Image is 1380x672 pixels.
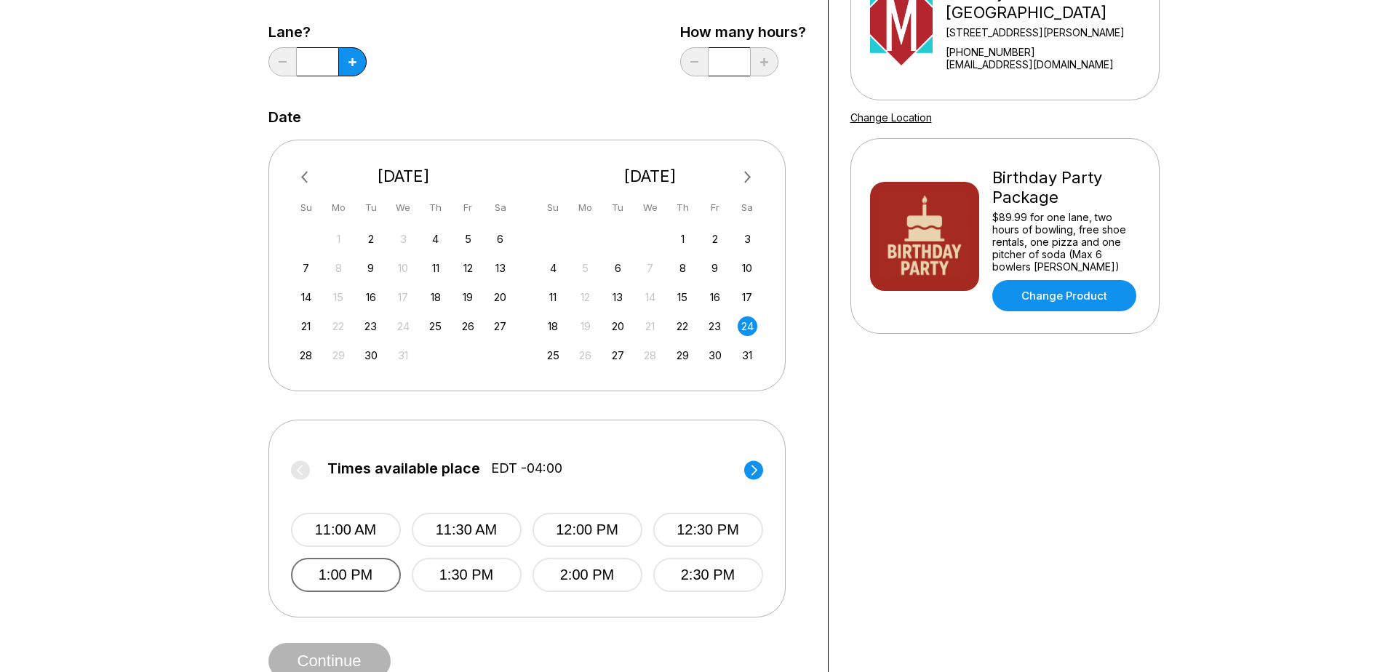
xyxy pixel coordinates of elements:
[640,287,660,307] div: Not available Wednesday, January 14th, 2026
[490,229,510,249] div: Choose Saturday, December 6th, 2025
[296,287,316,307] div: Choose Sunday, December 14th, 2025
[736,166,759,189] button: Next Month
[361,229,380,249] div: Choose Tuesday, December 2nd, 2025
[738,345,757,365] div: Choose Saturday, January 31st, 2026
[673,198,693,217] div: Th
[329,345,348,365] div: Not available Monday, December 29th, 2025
[329,316,348,336] div: Not available Monday, December 22nd, 2025
[850,111,932,124] a: Change Location
[458,316,478,336] div: Choose Friday, December 26th, 2025
[426,287,445,307] div: Choose Thursday, December 18th, 2025
[490,316,510,336] div: Choose Saturday, December 27th, 2025
[394,345,413,365] div: Not available Wednesday, December 31st, 2025
[533,558,642,592] button: 2:00 PM
[329,287,348,307] div: Not available Monday, December 15th, 2025
[543,345,563,365] div: Choose Sunday, January 25th, 2026
[705,198,725,217] div: Fr
[268,109,301,125] label: Date
[705,258,725,278] div: Choose Friday, January 9th, 2026
[653,513,763,547] button: 12:30 PM
[992,280,1136,311] a: Change Product
[673,287,693,307] div: Choose Thursday, January 15th, 2026
[640,198,660,217] div: We
[575,345,595,365] div: Not available Monday, January 26th, 2026
[705,345,725,365] div: Choose Friday, January 30th, 2026
[575,316,595,336] div: Not available Monday, January 19th, 2026
[296,198,316,217] div: Su
[412,558,522,592] button: 1:30 PM
[329,258,348,278] div: Not available Monday, December 8th, 2025
[946,58,1152,71] a: [EMAIL_ADDRESS][DOMAIN_NAME]
[329,198,348,217] div: Mo
[426,229,445,249] div: Choose Thursday, December 4th, 2025
[608,345,628,365] div: Choose Tuesday, January 27th, 2026
[946,26,1152,39] div: [STREET_ADDRESS][PERSON_NAME]
[673,258,693,278] div: Choose Thursday, January 8th, 2026
[361,258,380,278] div: Choose Tuesday, December 9th, 2025
[394,316,413,336] div: Not available Wednesday, December 24th, 2025
[543,287,563,307] div: Choose Sunday, January 11th, 2026
[705,316,725,336] div: Choose Friday, January 23rd, 2026
[394,229,413,249] div: Not available Wednesday, December 3rd, 2025
[608,316,628,336] div: Choose Tuesday, January 20th, 2026
[490,258,510,278] div: Choose Saturday, December 13th, 2025
[673,229,693,249] div: Choose Thursday, January 1st, 2026
[329,229,348,249] div: Not available Monday, December 1st, 2025
[361,316,380,336] div: Choose Tuesday, December 23rd, 2025
[705,229,725,249] div: Choose Friday, January 2nd, 2026
[426,316,445,336] div: Choose Thursday, December 25th, 2025
[291,513,401,547] button: 11:00 AM
[412,513,522,547] button: 11:30 AM
[992,168,1140,207] div: Birthday Party Package
[361,345,380,365] div: Choose Tuesday, December 30th, 2025
[608,258,628,278] div: Choose Tuesday, January 6th, 2026
[870,182,979,291] img: Birthday Party Package
[738,258,757,278] div: Choose Saturday, January 10th, 2026
[295,228,513,365] div: month 2025-12
[738,287,757,307] div: Choose Saturday, January 17th, 2026
[738,198,757,217] div: Sa
[490,198,510,217] div: Sa
[394,287,413,307] div: Not available Wednesday, December 17th, 2025
[394,198,413,217] div: We
[575,258,595,278] div: Not available Monday, January 5th, 2026
[361,198,380,217] div: Tu
[705,287,725,307] div: Choose Friday, January 16th, 2026
[653,558,763,592] button: 2:30 PM
[426,198,445,217] div: Th
[296,258,316,278] div: Choose Sunday, December 7th, 2025
[296,345,316,365] div: Choose Sunday, December 28th, 2025
[458,258,478,278] div: Choose Friday, December 12th, 2025
[541,228,759,365] div: month 2026-01
[491,460,562,476] span: EDT -04:00
[608,287,628,307] div: Choose Tuesday, January 13th, 2026
[946,46,1152,58] div: [PHONE_NUMBER]
[680,24,806,40] label: How many hours?
[296,316,316,336] div: Choose Sunday, December 21st, 2025
[394,258,413,278] div: Not available Wednesday, December 10th, 2025
[543,316,563,336] div: Choose Sunday, January 18th, 2026
[291,167,516,186] div: [DATE]
[538,167,763,186] div: [DATE]
[992,211,1140,273] div: $89.99 for one lane, two hours of bowling, free shoe rentals, one pizza and one pitcher of soda (...
[608,198,628,217] div: Tu
[575,287,595,307] div: Not available Monday, January 12th, 2026
[738,229,757,249] div: Choose Saturday, January 3rd, 2026
[673,316,693,336] div: Choose Thursday, January 22nd, 2026
[291,558,401,592] button: 1:00 PM
[533,513,642,547] button: 12:00 PM
[490,287,510,307] div: Choose Saturday, December 20th, 2025
[543,258,563,278] div: Choose Sunday, January 4th, 2026
[327,460,480,476] span: Times available place
[426,258,445,278] div: Choose Thursday, December 11th, 2025
[575,198,595,217] div: Mo
[640,258,660,278] div: Not available Wednesday, January 7th, 2026
[640,316,660,336] div: Not available Wednesday, January 21st, 2026
[543,198,563,217] div: Su
[361,287,380,307] div: Choose Tuesday, December 16th, 2025
[268,24,367,40] label: Lane?
[738,316,757,336] div: Choose Saturday, January 24th, 2026
[673,345,693,365] div: Choose Thursday, January 29th, 2026
[458,229,478,249] div: Choose Friday, December 5th, 2025
[458,287,478,307] div: Choose Friday, December 19th, 2025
